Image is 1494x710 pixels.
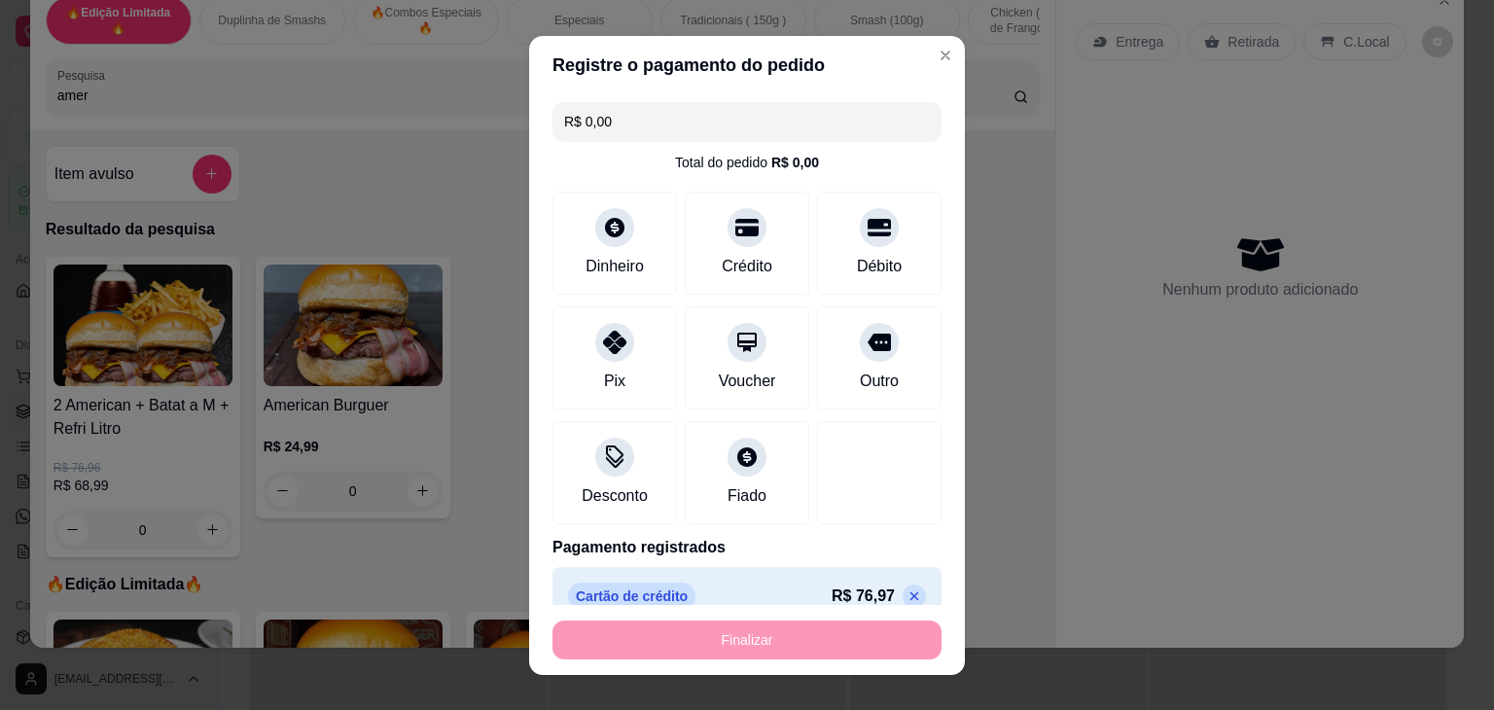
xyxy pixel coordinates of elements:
[719,370,776,393] div: Voucher
[930,40,961,71] button: Close
[529,36,965,94] header: Registre o pagamento do pedido
[771,153,819,172] div: R$ 0,00
[568,583,695,610] p: Cartão de crédito
[564,102,930,141] input: Ex.: hambúrguer de cordeiro
[722,255,772,278] div: Crédito
[860,370,899,393] div: Outro
[552,536,942,559] p: Pagamento registrados
[582,484,648,508] div: Desconto
[604,370,625,393] div: Pix
[728,484,766,508] div: Fiado
[857,255,902,278] div: Débito
[832,585,895,608] p: R$ 76,97
[586,255,644,278] div: Dinheiro
[675,153,819,172] div: Total do pedido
